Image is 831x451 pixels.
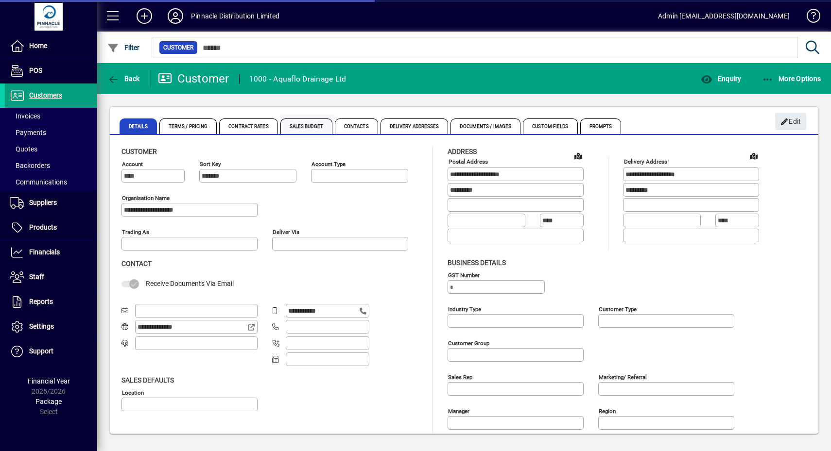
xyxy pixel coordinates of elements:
span: Invoices [10,112,40,120]
a: View on map [746,148,762,164]
span: Contract Rates [219,118,277,134]
span: Receive Documents Via Email [146,280,234,287]
span: Terms / Pricing [159,118,217,134]
span: Reports [29,298,53,305]
mat-label: Location [122,389,144,396]
span: Details [120,118,157,134]
a: Products [5,216,97,240]
button: More Options [760,70,824,87]
span: POS [29,67,42,74]
span: Delivery Addresses [381,118,449,134]
a: POS [5,59,97,83]
mat-label: Organisation name [122,195,170,201]
a: Support [5,339,97,364]
span: Custom Fields [523,118,577,134]
span: Filter [107,44,140,51]
mat-label: Manager [448,407,469,414]
span: More Options [762,75,821,83]
mat-label: Trading as [122,229,149,235]
span: Business details [448,259,506,267]
a: Payments [5,124,97,141]
div: Customer [158,71,229,86]
mat-label: Sales rep [448,373,472,380]
a: Communications [5,174,97,190]
span: Sales defaults [121,376,174,384]
span: Payments [10,129,46,136]
mat-label: Marketing/ Referral [599,373,647,380]
div: 1000 - Aquaflo Drainage Ltd [249,71,346,87]
mat-label: Sort key [200,161,221,167]
span: Back [107,75,140,83]
mat-label: Account Type [312,161,346,167]
span: Staff [29,273,44,281]
span: Enquiry [701,75,741,83]
button: Back [105,70,142,87]
span: Contact [121,260,152,267]
button: Profile [160,7,191,25]
a: Reports [5,290,97,314]
button: Edit [775,113,806,130]
mat-label: Industry type [448,305,481,312]
span: Customer [163,43,193,52]
a: Invoices [5,108,97,124]
span: Address [448,148,477,155]
mat-label: Region [599,407,616,414]
div: Pinnacle Distribution Limited [191,8,279,24]
button: Filter [105,39,142,56]
mat-label: Deliver via [273,229,299,235]
span: Prompts [580,118,622,134]
span: Home [29,42,47,50]
a: Backorders [5,157,97,174]
span: Edit [780,114,801,130]
a: Quotes [5,141,97,157]
span: Sales Budget [280,118,332,134]
button: Enquiry [698,70,744,87]
mat-label: GST Number [448,271,480,278]
span: Financials [29,248,60,256]
a: Staff [5,265,97,289]
div: Admin [EMAIL_ADDRESS][DOMAIN_NAME] [658,8,790,24]
span: Customer [121,148,157,155]
span: Communications [10,178,67,186]
span: Contacts [335,118,378,134]
span: Backorders [10,162,50,169]
span: Settings [29,322,54,330]
span: Documents / Images [450,118,520,134]
a: Suppliers [5,191,97,215]
app-page-header-button: Back [97,70,151,87]
span: Quotes [10,145,37,153]
a: Home [5,34,97,58]
span: Package [35,398,62,405]
mat-label: Customer group [448,339,489,346]
span: Customers [29,91,62,99]
mat-label: Customer type [599,305,637,312]
span: Products [29,223,57,231]
a: Financials [5,240,97,265]
span: Financial Year [28,377,70,385]
button: Add [129,7,160,25]
mat-label: Account [122,161,143,167]
span: Support [29,347,53,355]
span: Suppliers [29,199,57,206]
a: Settings [5,315,97,339]
a: Knowledge Base [799,2,819,33]
a: View on map [571,148,586,164]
